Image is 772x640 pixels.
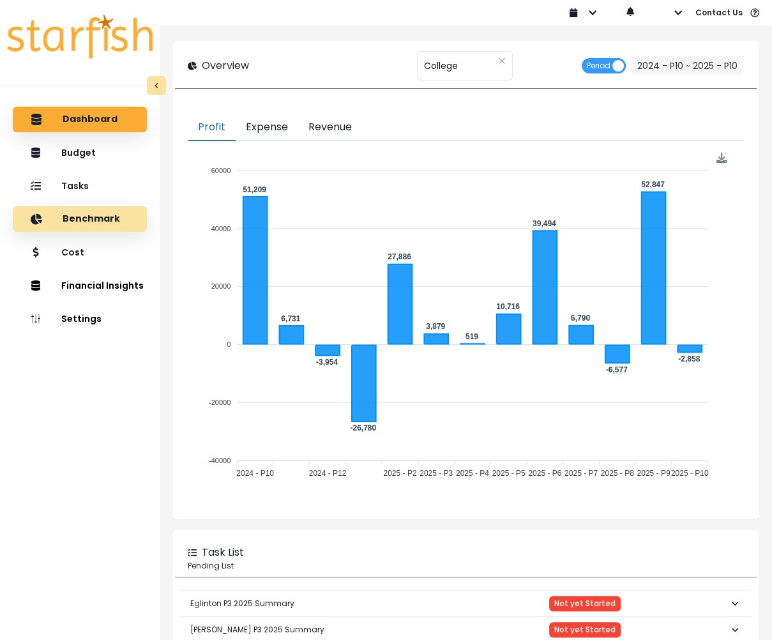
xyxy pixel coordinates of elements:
[631,56,744,75] button: 2024 - P10 ~ 2025 - P10
[63,114,117,125] p: Dashboard
[190,588,294,620] p: Eglinton P3 2025 Summary
[601,469,634,478] tspan: 2025 - P8
[554,599,616,608] span: Not yet Started
[61,181,89,192] p: Tasks
[492,469,526,478] tspan: 2025 - P5
[13,240,147,265] button: Cost
[211,282,231,290] tspan: 20000
[498,54,506,67] button: Clear
[420,469,453,478] tspan: 2025 - P3
[209,399,231,406] tspan: -20000
[637,469,670,478] tspan: 2025 - P9
[298,114,362,141] button: Revenue
[61,247,84,258] p: Cost
[61,148,96,158] p: Budget
[236,114,298,141] button: Expense
[188,114,236,141] button: Profit
[13,206,147,232] button: Benchmark
[63,213,120,225] p: Benchmark
[13,273,147,298] button: Financial Insights
[554,625,616,634] span: Not yet Started
[13,173,147,199] button: Tasks
[13,140,147,165] button: Budget
[209,457,231,464] tspan: -40000
[188,560,744,572] p: Pending List
[236,469,274,478] tspan: 2024 - P10
[383,469,416,478] tspan: 2025 - P2
[202,58,249,73] p: Overview
[202,545,244,560] p: Task List
[528,469,561,478] tspan: 2025 - P6
[227,340,231,348] tspan: 0
[424,52,458,79] span: College
[13,306,147,331] button: Settings
[456,469,489,478] tspan: 2025 - P4
[498,57,506,65] svg: close
[180,591,752,616] button: Eglinton P3 2025 SummaryNot yet Started
[587,58,610,73] span: Period
[716,153,727,164] img: Download Profit
[564,469,598,478] tspan: 2025 - P7
[211,167,231,174] tspan: 60000
[671,469,709,478] tspan: 2025 - P10
[309,469,347,478] tspan: 2024 - P12
[716,153,727,164] div: Menu
[211,224,231,232] tspan: 40000
[13,107,147,132] button: Dashboard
